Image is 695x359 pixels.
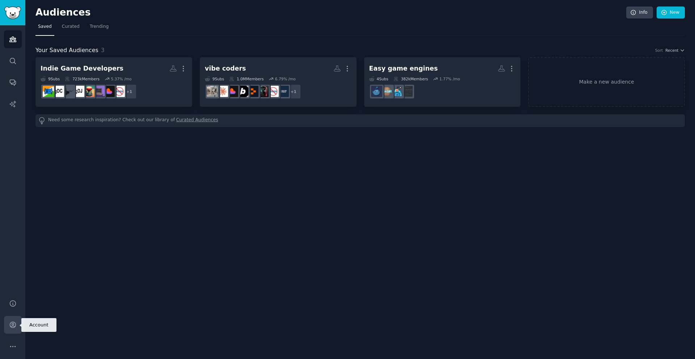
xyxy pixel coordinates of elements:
div: Indie Game Developers [41,64,123,73]
div: 9 Sub s [41,76,60,81]
span: Recent [665,48,678,53]
img: gameDevJobs [73,86,84,97]
a: Info [626,7,653,19]
img: RPGMaker [391,86,403,97]
a: Easy game engines4Subs382kMembers1.77% /moRenPyRPGMakerphasergodot [364,57,521,107]
img: gameDevClassifieds [53,86,64,97]
div: + 1 [122,84,137,99]
button: Recent [665,48,685,53]
span: Curated [62,24,80,30]
div: Need some research inspiration? Check out our library of [35,114,685,127]
img: aipromptprogramming [257,86,269,97]
img: boltnewbuilders [237,86,248,97]
img: GameDevelopersOfIndia [43,86,54,97]
img: lovable [104,86,115,97]
a: Trending [87,21,111,36]
img: IndieDev [63,86,74,97]
img: godot [371,86,382,97]
img: GummySearch logo [4,7,21,19]
img: buildinpublic [278,86,289,97]
img: aigamedev [83,86,94,97]
div: 382k Members [393,76,428,81]
img: ChatGPTCoding [207,86,218,97]
a: Make a new audience [528,57,685,107]
div: 1.77 % /mo [439,76,460,81]
div: 9 Sub s [205,76,224,81]
div: vibe coders [205,64,246,73]
img: phaser [381,86,392,97]
a: Curated [59,21,82,36]
a: Saved [35,21,54,36]
div: + 1 [286,84,301,99]
h2: Audiences [35,7,626,18]
img: nocode [114,86,125,97]
span: Trending [90,24,109,30]
img: RenPy [401,86,413,97]
div: 1.0M Members [229,76,264,81]
a: Indie Game Developers9Subs723kMembers5.37% /mo+1nocodelovablevibecodingaigamedevgameDevJobsIndieD... [35,57,192,107]
img: nocode [268,86,279,97]
img: replit [247,86,258,97]
div: 723k Members [65,76,100,81]
span: Your Saved Audiences [35,46,98,55]
div: 6.79 % /mo [275,76,296,81]
div: Easy game engines [369,64,438,73]
span: Saved [38,24,52,30]
a: vibe coders9Subs1.0MMembers6.79% /mo+1buildinpublicnocodeaipromptprogrammingreplitboltnewbuilders... [200,57,357,107]
div: 5.37 % /mo [111,76,131,81]
a: Curated Audiences [176,117,218,124]
span: 3 [101,47,105,54]
img: vibecoding [93,86,105,97]
img: lovable [227,86,238,97]
div: 4 Sub s [369,76,388,81]
img: ClaudeAI [217,86,228,97]
div: Sort [655,48,663,53]
a: New [657,7,685,19]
